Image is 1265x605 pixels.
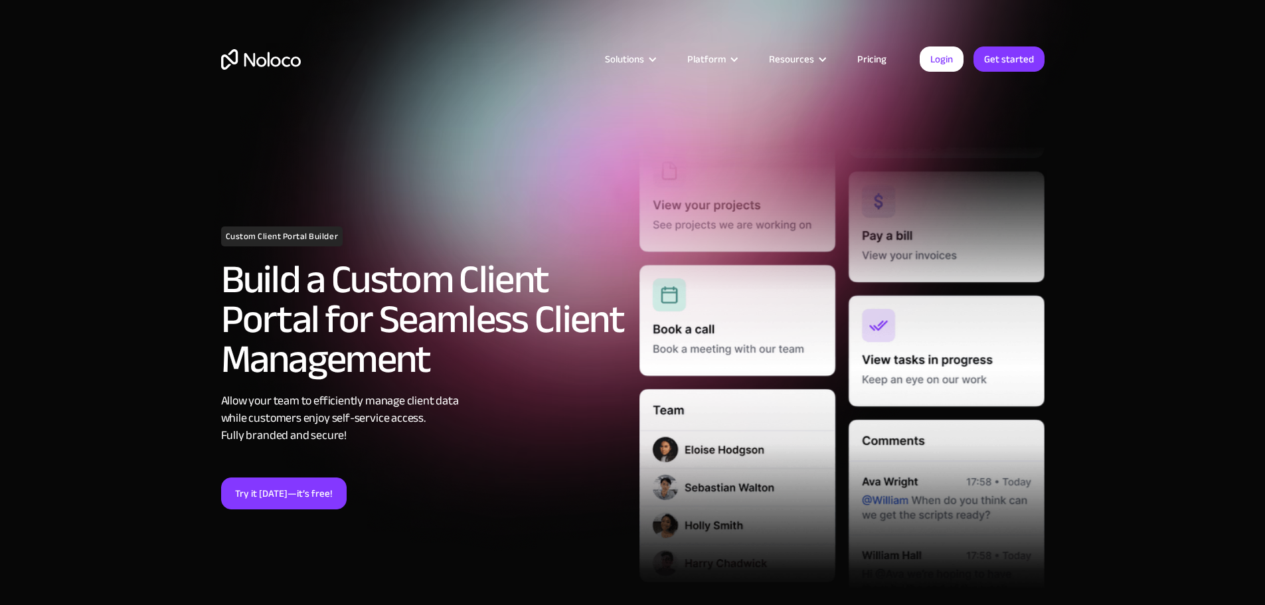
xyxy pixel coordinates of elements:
[671,50,752,68] div: Platform
[221,49,301,70] a: home
[920,46,964,72] a: Login
[973,46,1045,72] a: Get started
[841,50,903,68] a: Pricing
[221,226,343,246] h1: Custom Client Portal Builder
[769,50,814,68] div: Resources
[752,50,841,68] div: Resources
[221,477,347,509] a: Try it [DATE]—it’s free!
[687,50,726,68] div: Platform
[221,260,626,379] h2: Build a Custom Client Portal for Seamless Client Management
[588,50,671,68] div: Solutions
[605,50,644,68] div: Solutions
[221,392,626,444] div: Allow your team to efficiently manage client data while customers enjoy self-service access. Full...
